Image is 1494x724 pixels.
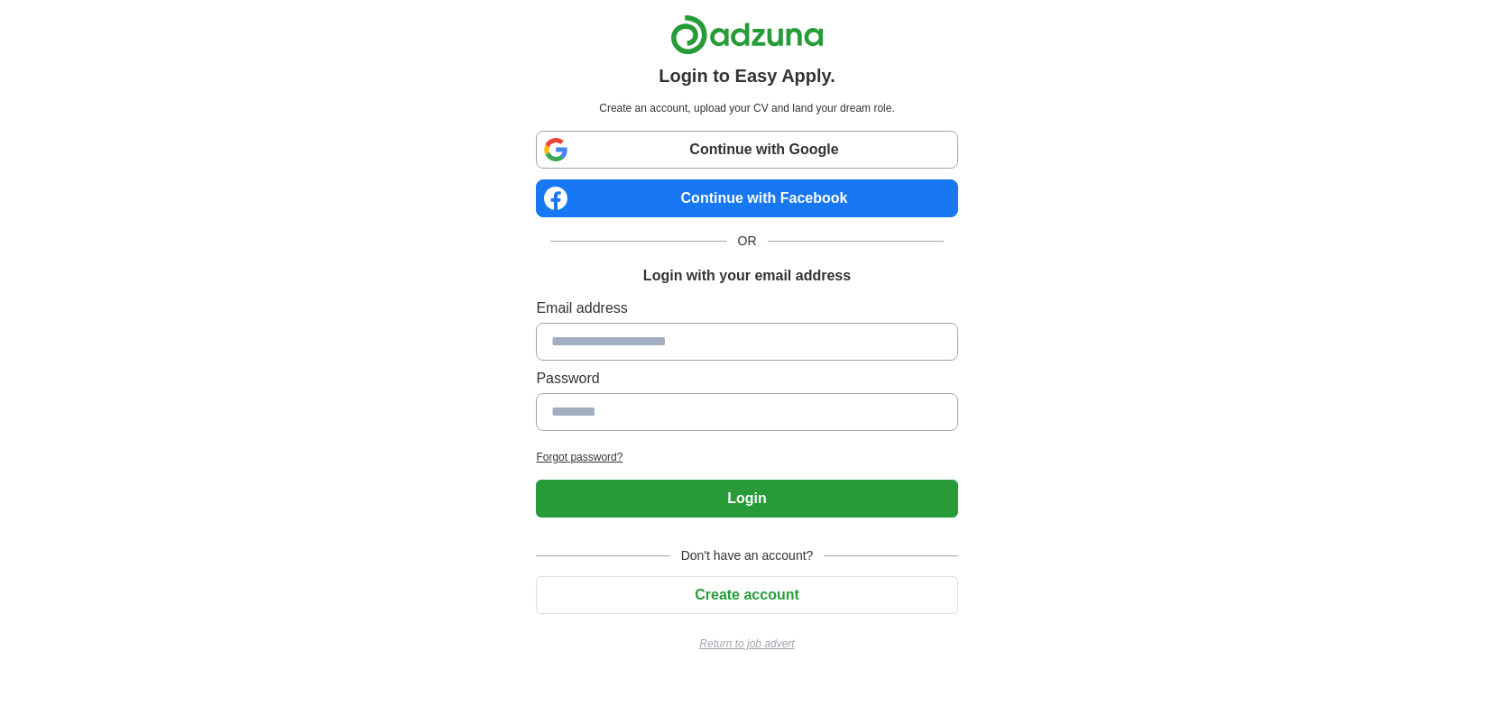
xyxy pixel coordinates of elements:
button: Create account [536,576,957,614]
a: Return to job advert [536,636,957,652]
label: Password [536,368,957,389]
button: Login [536,480,957,518]
label: Email address [536,298,957,319]
a: Create account [536,587,957,602]
img: Adzuna logo [670,14,824,55]
span: OR [727,232,768,251]
a: Forgot password? [536,449,957,465]
a: Continue with Facebook [536,179,957,217]
h1: Login with your email address [643,265,851,287]
h1: Login to Easy Apply. [659,62,835,89]
p: Create an account, upload your CV and land your dream role. [539,100,954,116]
span: Don't have an account? [670,546,825,565]
a: Continue with Google [536,131,957,169]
